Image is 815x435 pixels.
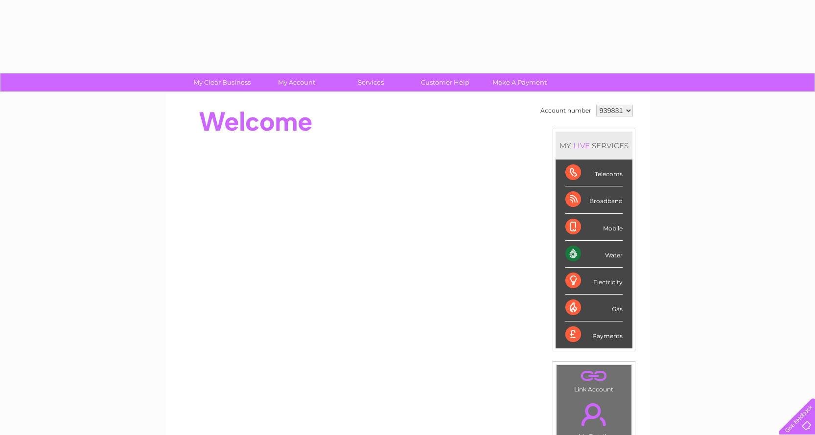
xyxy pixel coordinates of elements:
[565,321,623,348] div: Payments
[538,102,594,119] td: Account number
[565,186,623,213] div: Broadband
[256,73,337,92] a: My Account
[479,73,560,92] a: Make A Payment
[565,241,623,268] div: Water
[565,295,623,321] div: Gas
[330,73,411,92] a: Services
[565,214,623,241] div: Mobile
[559,367,629,385] a: .
[405,73,486,92] a: Customer Help
[559,397,629,432] a: .
[182,73,262,92] a: My Clear Business
[556,365,632,395] td: Link Account
[571,141,592,150] div: LIVE
[556,132,632,160] div: MY SERVICES
[565,268,623,295] div: Electricity
[565,160,623,186] div: Telecoms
